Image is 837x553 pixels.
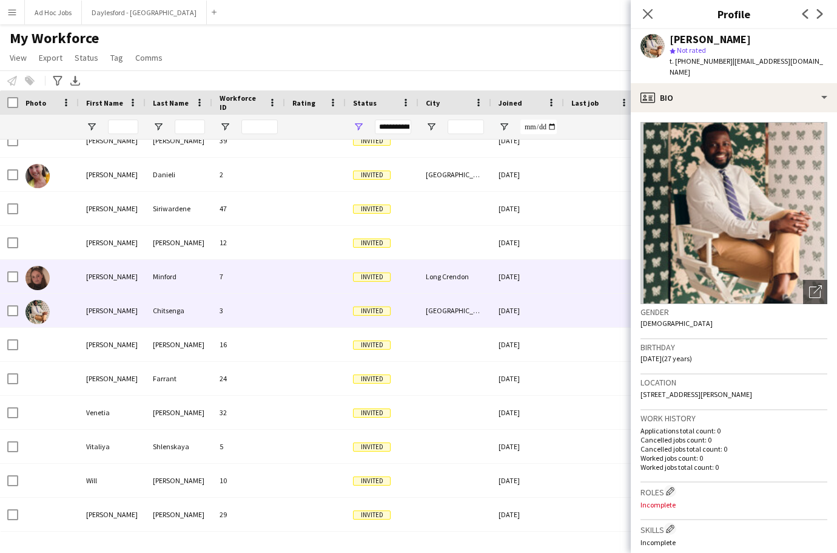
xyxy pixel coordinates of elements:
div: 24 [212,362,285,395]
span: First Name [86,98,123,107]
app-action-btn: Export XLSX [68,73,82,88]
button: Open Filter Menu [426,121,437,132]
div: Minford [146,260,212,293]
div: [DATE] [491,498,564,531]
span: [STREET_ADDRESS][PERSON_NAME] [640,390,752,399]
span: View [10,52,27,63]
button: Open Filter Menu [153,121,164,132]
span: Export [39,52,62,63]
span: Status [75,52,98,63]
span: Last job [571,98,599,107]
div: [GEOGRAPHIC_DATA] [419,158,491,191]
div: [DATE] [491,294,564,327]
span: Invited [353,409,391,418]
div: [PERSON_NAME] [146,124,212,157]
span: Joined [499,98,522,107]
span: Invited [353,511,391,520]
div: [PERSON_NAME] [79,362,146,395]
span: Invited [353,341,391,350]
a: Tag [106,50,128,66]
input: Last Name Filter Input [175,120,205,134]
img: Sophie Minford [25,266,50,290]
div: 3 [212,294,285,327]
div: Bio [631,83,837,112]
input: City Filter Input [448,120,484,134]
span: [DATE] (27 years) [640,354,692,363]
div: [DATE] [491,464,564,497]
div: 10 [212,464,285,497]
a: Status [70,50,103,66]
div: [PERSON_NAME] [79,328,146,361]
span: Workforce ID [220,93,263,112]
div: 32 [212,396,285,429]
span: Comms [135,52,163,63]
div: 7 [212,260,285,293]
a: Comms [130,50,167,66]
button: Ad Hoc Jobs [25,1,82,24]
div: Long Crendon [419,260,491,293]
div: [DATE] [491,192,564,225]
span: [DEMOGRAPHIC_DATA] [640,319,713,328]
input: Workforce ID Filter Input [241,120,278,134]
h3: Work history [640,413,827,424]
div: [DATE] [491,396,564,429]
div: Siriwardene [146,192,212,225]
span: Invited [353,307,391,316]
span: t. [PHONE_NUMBER] [670,56,733,66]
img: Crew avatar or photo [640,122,827,304]
span: Invited [353,477,391,486]
div: [PERSON_NAME] [146,464,212,497]
h3: Profile [631,6,837,22]
img: Tanaka Chitsenga [25,300,50,324]
div: Will [79,464,146,497]
div: [DATE] [491,124,564,157]
div: [PERSON_NAME] [79,498,146,531]
div: 47 [212,192,285,225]
span: Invited [353,375,391,384]
p: Cancelled jobs total count: 0 [640,444,827,453]
p: Applications total count: 0 [640,426,827,435]
div: 39 [212,124,285,157]
img: Ruth Danieli [25,164,50,188]
div: Danieli [146,158,212,191]
div: 5 [212,430,285,463]
div: [DATE] [491,362,564,395]
button: Open Filter Menu [86,121,97,132]
div: 16 [212,328,285,361]
div: [DATE] [491,158,564,191]
div: [PERSON_NAME] [146,226,212,259]
div: [PERSON_NAME] [79,192,146,225]
div: Venetia [79,396,146,429]
h3: Birthday [640,342,827,353]
p: Cancelled jobs count: 0 [640,435,827,444]
input: Joined Filter Input [520,120,557,134]
h3: Skills [640,523,827,535]
div: [PERSON_NAME] [79,124,146,157]
div: [PERSON_NAME] [79,294,146,327]
div: [DATE] [491,226,564,259]
span: Last Name [153,98,189,107]
p: Worked jobs count: 0 [640,453,827,463]
div: [PERSON_NAME] [670,34,751,45]
input: First Name Filter Input [108,120,138,134]
a: View [5,50,32,66]
div: 2 [212,158,285,191]
span: Invited [353,239,391,248]
span: Tag [110,52,123,63]
span: My Workforce [10,29,99,47]
span: Photo [25,98,46,107]
div: Chitsenga [146,294,212,327]
span: Invited [353,443,391,452]
span: Invited [353,171,391,180]
a: Export [34,50,67,66]
p: Incomplete [640,538,827,547]
h3: Gender [640,307,827,317]
div: [DATE] [491,328,564,361]
div: [PERSON_NAME] [146,328,212,361]
p: Incomplete [640,500,827,509]
div: Shlenskaya [146,430,212,463]
button: Open Filter Menu [353,121,364,132]
div: [PERSON_NAME] [79,158,146,191]
h3: Roles [640,485,827,498]
button: Open Filter Menu [220,121,230,132]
